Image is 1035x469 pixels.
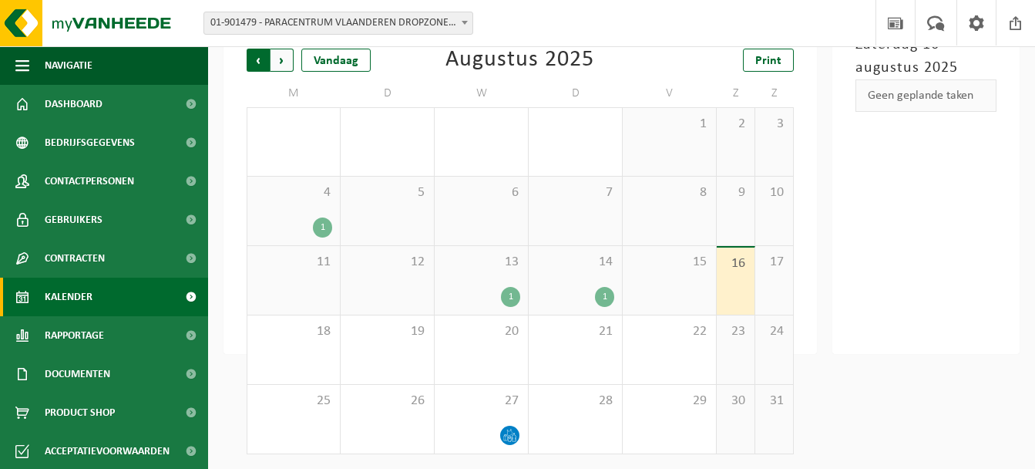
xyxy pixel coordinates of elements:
[255,184,332,201] span: 4
[630,116,708,133] span: 1
[45,85,102,123] span: Dashboard
[536,254,614,271] span: 14
[45,162,134,201] span: Contactpersonen
[763,323,785,340] span: 24
[45,278,92,316] span: Kalender
[755,55,781,67] span: Print
[445,49,594,72] div: Augustus 2025
[442,254,520,271] span: 13
[755,79,794,107] td: Z
[435,79,529,107] td: W
[203,12,473,35] span: 01-901479 - PARACENTRUM VLAANDEREN DROPZONE SCHAFFEN - SCHAFFEN
[313,218,332,238] div: 1
[536,184,614,201] span: 7
[630,184,708,201] span: 8
[763,254,785,271] span: 17
[301,49,371,72] div: Vandaag
[348,184,426,201] span: 5
[536,393,614,410] span: 28
[247,79,341,107] td: M
[717,79,755,107] td: Z
[529,79,623,107] td: D
[855,33,996,79] h3: Zaterdag 16 augustus 2025
[348,393,426,410] span: 26
[630,254,708,271] span: 15
[595,287,614,307] div: 1
[724,116,747,133] span: 2
[255,254,332,271] span: 11
[45,393,115,432] span: Product Shop
[204,12,472,34] span: 01-901479 - PARACENTRUM VLAANDEREN DROPZONE SCHAFFEN - SCHAFFEN
[623,79,717,107] td: V
[255,393,332,410] span: 25
[855,79,996,112] div: Geen geplande taken
[724,323,747,340] span: 23
[743,49,794,72] a: Print
[247,49,270,72] span: Vorige
[442,393,520,410] span: 27
[348,323,426,340] span: 19
[724,184,747,201] span: 9
[724,393,747,410] span: 30
[442,184,520,201] span: 6
[630,393,708,410] span: 29
[255,323,332,340] span: 18
[501,287,520,307] div: 1
[536,323,614,340] span: 21
[45,201,102,239] span: Gebruikers
[724,255,747,272] span: 16
[45,46,92,85] span: Navigatie
[348,254,426,271] span: 12
[45,355,110,393] span: Documenten
[45,316,104,355] span: Rapportage
[763,116,785,133] span: 3
[341,79,435,107] td: D
[271,49,294,72] span: Volgende
[442,323,520,340] span: 20
[763,393,785,410] span: 31
[763,184,785,201] span: 10
[630,323,708,340] span: 22
[45,239,105,278] span: Contracten
[45,123,135,162] span: Bedrijfsgegevens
